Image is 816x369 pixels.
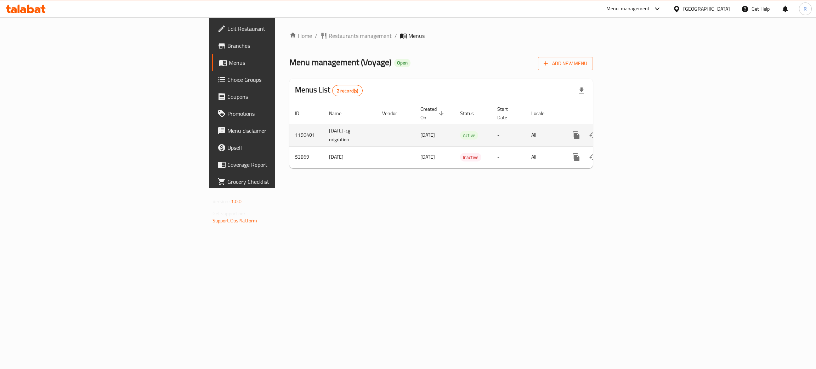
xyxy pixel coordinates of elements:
span: Created On [420,105,446,122]
span: Version: [212,197,230,206]
table: enhanced table [289,103,641,168]
td: [DATE] [323,146,376,168]
li: / [395,32,397,40]
a: Restaurants management [320,32,392,40]
span: Add New Menu [544,59,587,68]
button: Change Status [585,149,602,166]
span: R [804,5,807,13]
button: more [568,127,585,144]
button: Add New Menu [538,57,593,70]
span: Menu disclaimer [227,126,340,135]
nav: breadcrumb [289,32,593,40]
span: Name [329,109,351,118]
div: [GEOGRAPHIC_DATA] [683,5,730,13]
a: Branches [212,37,345,54]
span: Menus [408,32,425,40]
a: Support.OpsPlatform [212,216,257,225]
a: Coverage Report [212,156,345,173]
td: All [526,124,562,146]
th: Actions [562,103,641,124]
span: 2 record(s) [333,87,363,94]
span: Start Date [497,105,517,122]
span: Locale [531,109,554,118]
a: Menu disclaimer [212,122,345,139]
span: Active [460,131,478,140]
a: Promotions [212,105,345,122]
span: Restaurants management [329,32,392,40]
a: Edit Restaurant [212,20,345,37]
span: Promotions [227,109,340,118]
span: Status [460,109,483,118]
span: Vendor [382,109,406,118]
span: Branches [227,41,340,50]
span: Inactive [460,153,481,161]
td: All [526,146,562,168]
span: Coupons [227,92,340,101]
div: Open [394,59,410,67]
span: ID [295,109,308,118]
h2: Menus List [295,85,363,96]
a: Coupons [212,88,345,105]
span: [DATE] [420,130,435,140]
span: Edit Restaurant [227,24,340,33]
span: Choice Groups [227,75,340,84]
span: Grocery Checklist [227,177,340,186]
span: Coverage Report [227,160,340,169]
span: 1.0.0 [231,197,242,206]
span: [DATE] [420,152,435,161]
div: Total records count [332,85,363,96]
span: Upsell [227,143,340,152]
button: more [568,149,585,166]
button: Change Status [585,127,602,144]
span: Open [394,60,410,66]
a: Choice Groups [212,71,345,88]
div: Export file [573,82,590,99]
span: Get support on: [212,209,245,218]
a: Grocery Checklist [212,173,345,190]
a: Upsell [212,139,345,156]
td: - [492,146,526,168]
a: Menus [212,54,345,71]
td: - [492,124,526,146]
div: Menu-management [606,5,650,13]
span: Menus [229,58,340,67]
td: [DATE]-cg migration [323,124,376,146]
